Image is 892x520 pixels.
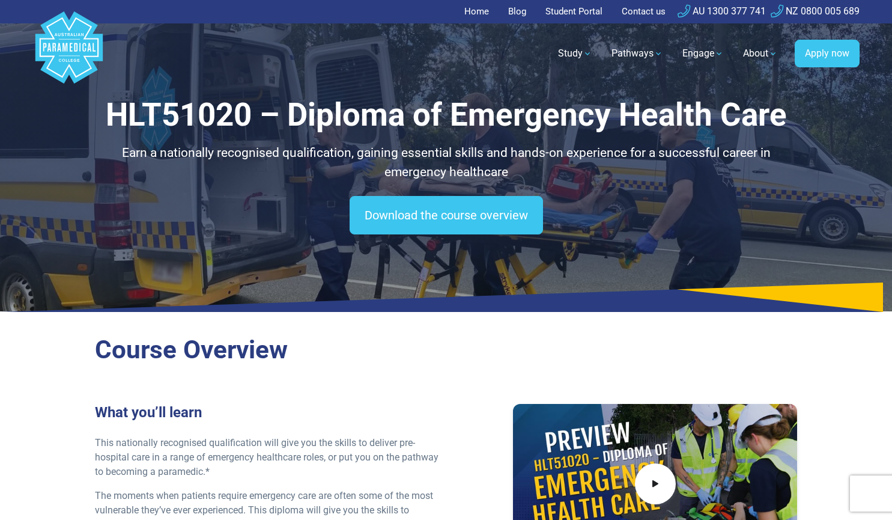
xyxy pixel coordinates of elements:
a: Engage [675,37,731,70]
a: Apply now [795,40,860,67]
a: About [736,37,785,70]
a: NZ 0800 005 689 [771,5,860,17]
a: Pathways [604,37,670,70]
h1: HLT51020 – Diploma of Emergency Health Care [95,96,798,134]
a: Australian Paramedical College [33,23,105,84]
a: Study [551,37,599,70]
h2: Course Overview [95,335,798,366]
a: Download the course overview [350,196,543,234]
p: Earn a nationally recognised qualification, gaining essential skills and hands-on experience for ... [95,144,798,182]
a: AU 1300 377 741 [678,5,766,17]
h3: What you’ll learn [95,404,439,421]
p: This nationally recognised qualification will give you the skills to deliver pre-hospital care in... [95,436,439,479]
